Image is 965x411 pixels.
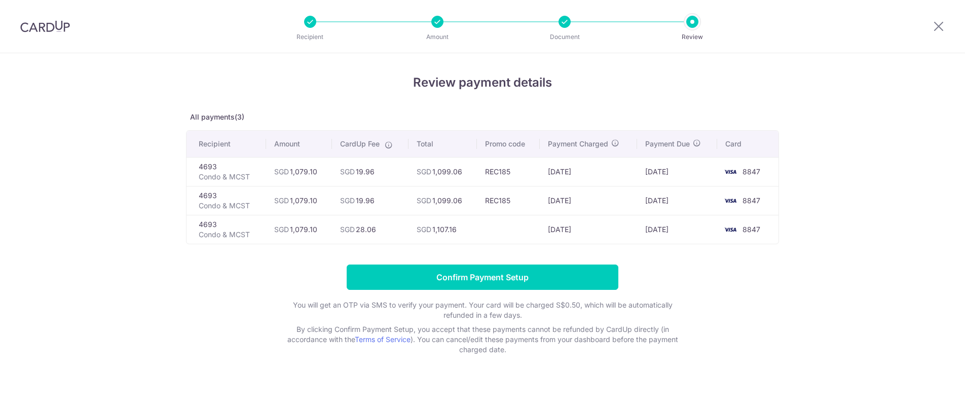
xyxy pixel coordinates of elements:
img: CardUp [20,20,70,32]
td: 1,099.06 [409,186,477,215]
td: 1,099.06 [409,157,477,186]
p: You will get an OTP via SMS to verify your payment. Your card will be charged S$0.50, which will ... [280,300,685,320]
span: SGD [417,196,431,205]
span: SGD [340,196,355,205]
span: SGD [274,225,289,234]
td: [DATE] [637,157,717,186]
p: Review [655,32,730,42]
p: Condo & MCST [199,172,258,182]
span: 8847 [743,196,760,205]
p: By clicking Confirm Payment Setup, you accept that these payments cannot be refunded by CardUp di... [280,324,685,355]
td: [DATE] [540,157,637,186]
td: 1,079.10 [266,157,332,186]
span: SGD [340,167,355,176]
td: [DATE] [540,215,637,244]
img: <span class="translation_missing" title="translation missing: en.account_steps.new_confirm_form.b... [720,195,740,207]
p: Condo & MCST [199,230,258,240]
span: SGD [340,225,355,234]
iframe: Opens a widget where you can find more information [900,381,955,406]
p: Document [527,32,602,42]
img: <span class="translation_missing" title="translation missing: en.account_steps.new_confirm_form.b... [720,166,740,178]
th: Promo code [477,131,539,157]
span: CardUp Fee [340,139,380,149]
img: <span class="translation_missing" title="translation missing: en.account_steps.new_confirm_form.b... [720,223,740,236]
p: Amount [400,32,475,42]
td: [DATE] [637,215,717,244]
span: SGD [417,225,431,234]
td: REC185 [477,157,539,186]
span: SGD [274,196,289,205]
td: 19.96 [332,186,409,215]
td: REC185 [477,186,539,215]
a: Terms of Service [355,335,411,344]
p: Recipient [273,32,348,42]
span: 8847 [743,225,760,234]
td: [DATE] [540,186,637,215]
input: Confirm Payment Setup [347,265,618,290]
th: Recipient [187,131,266,157]
span: Payment Due [645,139,690,149]
span: SGD [274,167,289,176]
td: 4693 [187,186,266,215]
th: Total [409,131,477,157]
td: 1,079.10 [266,186,332,215]
h4: Review payment details [186,73,779,92]
span: SGD [417,167,431,176]
p: All payments(3) [186,112,779,122]
td: 28.06 [332,215,409,244]
td: 19.96 [332,157,409,186]
span: 8847 [743,167,760,176]
p: Condo & MCST [199,201,258,211]
th: Card [717,131,778,157]
td: 1,079.10 [266,215,332,244]
th: Amount [266,131,332,157]
td: [DATE] [637,186,717,215]
td: 4693 [187,157,266,186]
span: Payment Charged [548,139,608,149]
td: 1,107.16 [409,215,477,244]
td: 4693 [187,215,266,244]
